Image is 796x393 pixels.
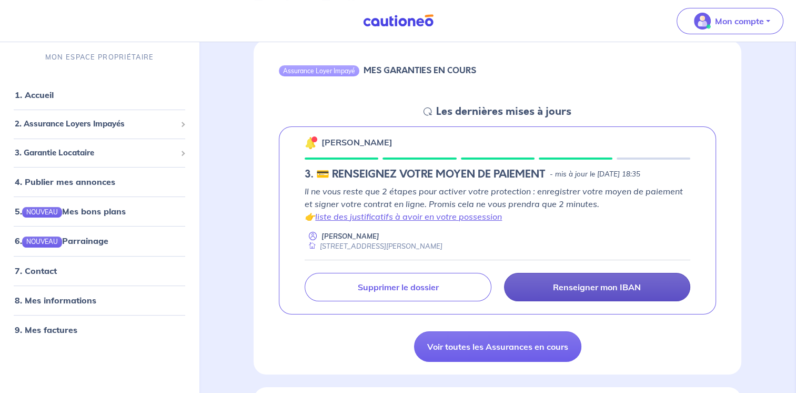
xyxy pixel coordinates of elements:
[15,176,115,187] a: 4. Publier mes annonces
[321,231,379,241] p: [PERSON_NAME]
[15,206,126,217] a: 5.NOUVEAUMes bons plans
[4,230,195,251] div: 6.NOUVEAUParrainage
[715,15,764,27] p: Mon compte
[357,282,438,292] p: Supprimer le dossier
[4,142,195,163] div: 3. Garantie Locataire
[15,146,176,159] span: 3. Garantie Locataire
[4,201,195,222] div: 5.NOUVEAUMes bons plans
[279,65,359,76] div: Assurance Loyer Impayé
[15,324,77,335] a: 9. Mes factures
[414,331,581,362] a: Voir toutes les Assurances en cours
[305,168,690,181] div: state: PAYMENT-METHOD-IN-PROGRESS, Context: NEW,NO-CERTIFICATE,ALONE,LESSOR-DOCUMENTS
[677,8,783,34] button: illu_account_valid_menu.svgMon compte
[553,282,641,292] p: Renseigner mon IBAN
[305,273,491,301] a: Supprimer le dossier
[15,265,57,276] a: 7. Contact
[321,136,392,149] p: [PERSON_NAME]
[550,169,640,180] p: - mis à jour le [DATE] 18:35
[4,289,195,310] div: 8. Mes informations
[504,273,690,301] a: Renseigner mon IBAN
[45,52,154,62] p: MON ESPACE PROPRIÉTAIRE
[4,260,195,281] div: 7. Contact
[4,114,195,134] div: 2. Assurance Loyers Impayés
[694,13,711,30] img: illu_account_valid_menu.svg
[364,65,476,75] h6: MES GARANTIES EN COURS
[4,319,195,340] div: 9. Mes factures
[15,294,96,305] a: 8. Mes informations
[305,168,546,181] h5: 3. 💳 RENSEIGNEZ VOTRE MOYEN DE PAIEMENT
[4,171,195,192] div: 4. Publier mes annonces
[315,211,502,222] a: liste des justificatifs à avoir en votre possession
[436,105,571,118] h5: Les dernières mises à jours
[359,14,438,27] img: Cautioneo
[305,241,442,251] div: [STREET_ADDRESS][PERSON_NAME]
[15,235,108,246] a: 6.NOUVEAUParrainage
[305,136,317,149] img: 🔔
[305,185,690,223] p: Il ne vous reste que 2 étapes pour activer votre protection : enregistrer votre moyen de paiement...
[4,84,195,105] div: 1. Accueil
[15,118,176,130] span: 2. Assurance Loyers Impayés
[15,90,54,100] a: 1. Accueil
